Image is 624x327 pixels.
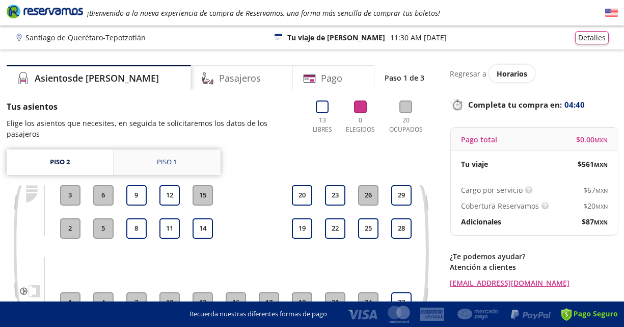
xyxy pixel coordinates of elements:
button: 18 [292,292,312,313]
p: Cobertura Reservamos [461,200,539,211]
span: Horarios [497,69,527,79]
span: $ 561 [578,159,608,169]
div: Regresar a ver horarios [450,65,618,82]
button: 11 [159,218,180,239]
button: Detalles [575,31,609,44]
button: 5 [93,218,114,239]
button: 28 [391,218,412,239]
h4: Asientos de [PERSON_NAME] [35,71,159,85]
span: 04:40 [564,99,585,111]
button: 3 [60,185,80,206]
p: Completa tu compra en : [450,97,618,112]
button: 29 [391,185,412,206]
small: MXN [594,136,608,144]
span: $ 67 [583,185,608,195]
small: MXN [595,187,608,194]
p: Tu viaje [461,159,488,169]
p: Tus asientos [7,100,299,113]
button: 27 [391,292,412,313]
button: 15 [193,185,213,206]
button: English [605,7,618,19]
button: 26 [358,185,378,206]
button: 9 [126,185,147,206]
p: Recuerda nuestras diferentes formas de pago [189,309,327,319]
p: Pago total [461,134,497,145]
p: Atención a clientes [450,262,618,272]
a: Piso 2 [7,149,113,175]
button: 21 [325,292,345,313]
span: $ 0.00 [576,134,608,145]
button: 13 [193,292,213,313]
span: $ 20 [583,200,608,211]
i: Brand Logo [7,4,83,19]
a: Piso 1 [114,149,221,175]
button: 2 [60,218,80,239]
button: 25 [358,218,378,239]
p: Tu viaje de [PERSON_NAME] [287,32,385,43]
button: 12 [159,185,180,206]
button: 14 [193,218,213,239]
em: ¡Bienvenido a la nueva experiencia de compra de Reservamos, una forma más sencilla de comprar tus... [87,8,440,18]
p: 13 Libres [309,116,336,134]
button: 22 [325,218,345,239]
button: 6 [93,185,114,206]
button: 10 [159,292,180,313]
p: Elige los asientos que necesites, en seguida te solicitaremos los datos de los pasajeros [7,118,299,139]
small: MXN [595,203,608,210]
p: Cargo por servicio [461,185,523,195]
button: 1 [60,292,80,313]
p: Paso 1 de 3 [385,72,424,83]
button: 23 [325,185,345,206]
p: Adicionales [461,216,501,227]
button: 20 [292,185,312,206]
p: 11:30 AM [DATE] [390,32,447,43]
a: [EMAIL_ADDRESS][DOMAIN_NAME] [450,278,618,288]
button: 17 [259,292,279,313]
a: Brand Logo [7,4,83,22]
span: $ 87 [582,216,608,227]
button: 24 [358,292,378,313]
p: 0 Elegidos [344,116,377,134]
p: 20 Ocupados [385,116,427,134]
button: 16 [226,292,246,313]
button: 8 [126,218,147,239]
p: ¿Te podemos ayudar? [450,251,618,262]
p: Santiago de Querétaro - Tepotzotlán [25,32,146,43]
div: Piso 1 [157,157,177,167]
button: 7 [126,292,147,313]
button: 4 [93,292,114,313]
h4: Pasajeros [219,71,261,85]
small: MXN [594,161,608,168]
small: MXN [594,218,608,226]
h4: Pago [321,71,342,85]
button: 19 [292,218,312,239]
p: Regresar a [450,68,486,79]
